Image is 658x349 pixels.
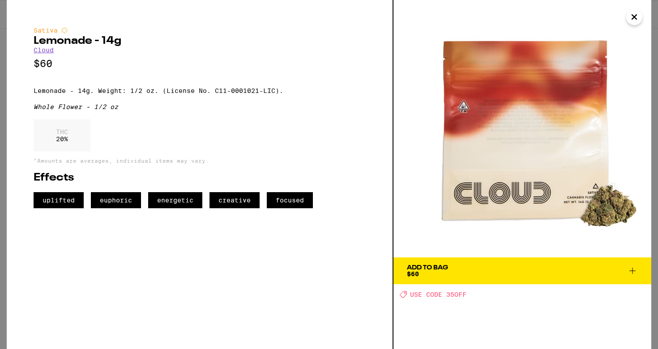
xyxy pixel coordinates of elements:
span: $60 [407,270,419,278]
span: Hi. Need any help? [5,6,64,13]
a: Cloud [34,46,54,54]
img: sativaColor.svg [61,27,68,34]
span: energetic [148,192,202,208]
span: focused [267,192,313,208]
button: Close [626,9,642,25]
h2: Effects [34,172,366,183]
div: Add To Bag [407,265,448,271]
div: Sativa [34,27,366,34]
span: euphoric [91,192,141,208]
span: USE CODE 35OFF [410,291,466,298]
p: $60 [34,58,366,69]
p: Lemonade - 14g. Weight: 1/2 oz. (License No. C11-0001021-LIC). [34,87,366,94]
p: *Amounts are averages, individual items may vary. [34,158,366,164]
button: Add To Bag$60 [393,257,651,284]
h2: Lemonade - 14g [34,36,366,46]
span: creative [209,192,260,208]
div: 20 % [34,119,90,151]
div: Whole Flower - 1/2 oz [34,103,366,110]
span: uplifted [34,192,84,208]
p: THC [56,128,68,135]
